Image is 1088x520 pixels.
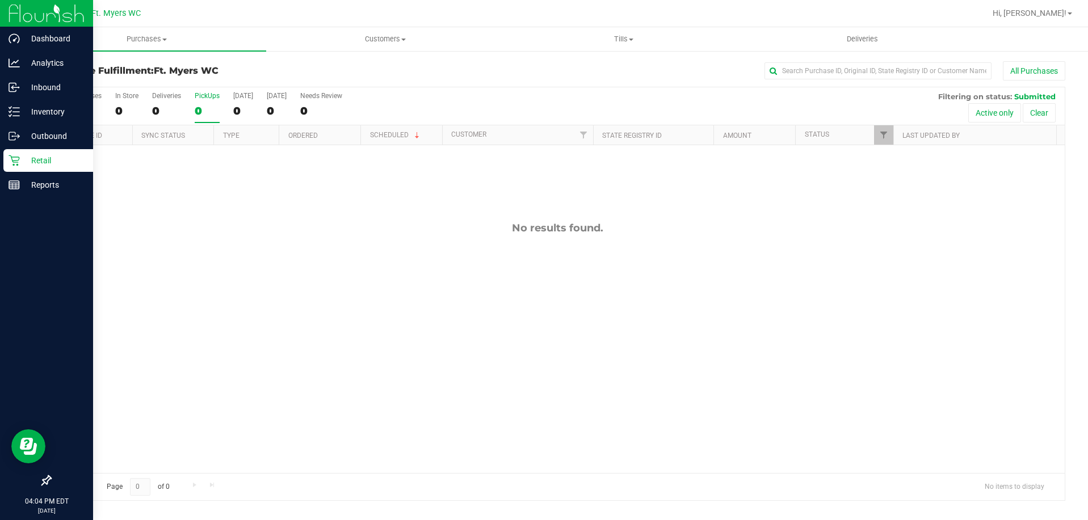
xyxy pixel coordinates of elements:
p: Inventory [20,105,88,119]
inline-svg: Reports [9,179,20,191]
div: [DATE] [233,92,253,100]
span: Hi, [PERSON_NAME]! [993,9,1066,18]
div: 0 [233,104,253,117]
span: Filtering on status: [938,92,1012,101]
p: Analytics [20,56,88,70]
div: Needs Review [300,92,342,100]
span: Page of 0 [97,478,179,496]
button: Clear [1023,103,1056,122]
div: [DATE] [267,92,287,100]
button: Active only [968,103,1021,122]
a: Filter [574,125,593,145]
h3: Purchase Fulfillment: [50,66,388,76]
iframe: Resource center [11,429,45,463]
a: Customer [451,130,486,138]
span: Submitted [1014,92,1056,101]
div: 0 [152,104,181,117]
span: Ft. Myers WC [154,65,219,76]
a: Amount [723,132,751,139]
p: Inbound [20,81,88,94]
div: 0 [115,104,138,117]
p: Reports [20,178,88,192]
a: Last Updated By [902,132,960,139]
inline-svg: Retail [9,155,20,166]
span: Deliveries [831,34,893,44]
a: Sync Status [141,132,185,139]
a: Deliveries [743,27,982,51]
p: Outbound [20,129,88,143]
p: Dashboard [20,32,88,45]
a: Ordered [288,132,318,139]
p: 04:04 PM EDT [5,496,88,506]
inline-svg: Outbound [9,130,20,142]
a: Scheduled [370,131,422,139]
div: In Store [115,92,138,100]
div: Deliveries [152,92,181,100]
inline-svg: Dashboard [9,33,20,44]
inline-svg: Inventory [9,106,20,117]
a: Filter [874,125,893,145]
p: [DATE] [5,506,88,515]
a: Purchases [27,27,266,51]
span: Tills [505,34,743,44]
div: 0 [195,104,220,117]
input: Search Purchase ID, Original ID, State Registry ID or Customer Name... [764,62,992,79]
span: Customers [267,34,505,44]
p: Retail [20,154,88,167]
div: 0 [300,104,342,117]
div: PickUps [195,92,220,100]
a: Tills [505,27,743,51]
div: 0 [267,104,287,117]
div: No results found. [51,222,1065,234]
a: Customers [266,27,505,51]
button: All Purchases [1003,61,1065,81]
inline-svg: Inbound [9,82,20,93]
a: Type [223,132,240,139]
span: Ft. Myers WC [91,9,141,18]
inline-svg: Analytics [9,57,20,69]
span: Purchases [27,34,266,44]
a: State Registry ID [602,132,662,139]
a: Status [805,130,829,138]
span: No items to display [976,478,1053,495]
